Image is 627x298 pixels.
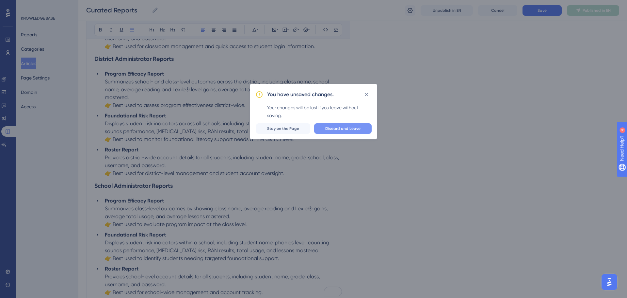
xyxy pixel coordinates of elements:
[267,126,299,131] span: Stay on the Page
[325,126,361,131] span: Discard and Leave
[267,104,372,119] div: Your changes will be lost if you leave without saving.
[267,91,334,98] h2: You have unsaved changes.
[600,272,619,292] iframe: UserGuiding AI Assistant Launcher
[45,3,47,9] div: 4
[15,2,41,9] span: Need Help?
